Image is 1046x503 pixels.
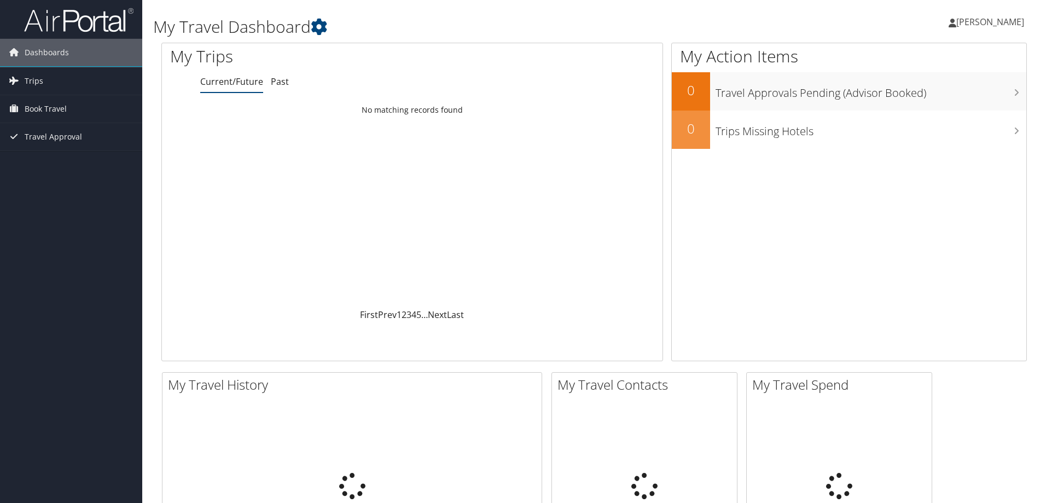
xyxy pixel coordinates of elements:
[162,100,663,120] td: No matching records found
[406,309,411,321] a: 3
[956,16,1024,28] span: [PERSON_NAME]
[672,81,710,100] h2: 0
[378,309,397,321] a: Prev
[672,111,1026,149] a: 0Trips Missing Hotels
[716,80,1026,101] h3: Travel Approvals Pending (Advisor Booked)
[428,309,447,321] a: Next
[416,309,421,321] a: 5
[397,309,402,321] a: 1
[672,72,1026,111] a: 0Travel Approvals Pending (Advisor Booked)
[360,309,378,321] a: First
[672,45,1026,68] h1: My Action Items
[752,375,932,394] h2: My Travel Spend
[557,375,737,394] h2: My Travel Contacts
[24,7,133,33] img: airportal-logo.png
[271,76,289,88] a: Past
[421,309,428,321] span: …
[402,309,406,321] a: 2
[716,118,1026,139] h3: Trips Missing Hotels
[411,309,416,321] a: 4
[168,375,542,394] h2: My Travel History
[25,123,82,151] span: Travel Approval
[25,67,43,95] span: Trips
[672,119,710,138] h2: 0
[25,39,69,66] span: Dashboards
[25,95,67,123] span: Book Travel
[200,76,263,88] a: Current/Future
[949,5,1035,38] a: [PERSON_NAME]
[447,309,464,321] a: Last
[170,45,446,68] h1: My Trips
[153,15,741,38] h1: My Travel Dashboard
